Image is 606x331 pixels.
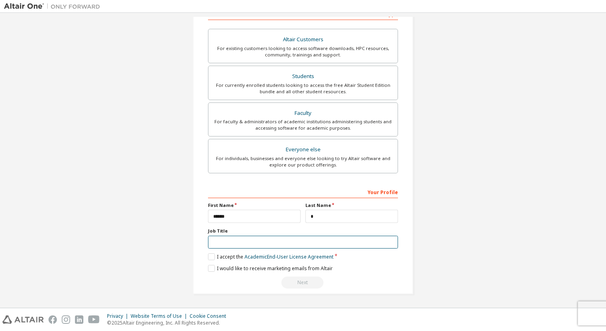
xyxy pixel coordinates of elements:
[208,265,333,272] label: I would like to receive marketing emails from Altair
[208,228,398,234] label: Job Title
[213,34,393,45] div: Altair Customers
[62,315,70,324] img: instagram.svg
[213,45,393,58] div: For existing customers looking to access software downloads, HPC resources, community, trainings ...
[88,315,100,324] img: youtube.svg
[131,313,190,319] div: Website Terms of Use
[208,253,333,260] label: I accept the
[2,315,44,324] img: altair_logo.svg
[208,185,398,198] div: Your Profile
[107,313,131,319] div: Privacy
[208,202,301,209] label: First Name
[213,108,393,119] div: Faculty
[213,118,393,131] div: For faculty & administrators of academic institutions administering students and accessing softwa...
[107,319,231,326] p: © 2025 Altair Engineering, Inc. All Rights Reserved.
[48,315,57,324] img: facebook.svg
[4,2,104,10] img: Altair One
[213,144,393,155] div: Everyone else
[213,155,393,168] div: For individuals, businesses and everyone else looking to try Altair software and explore our prod...
[213,71,393,82] div: Students
[208,277,398,289] div: Read and acccept EULA to continue
[190,313,231,319] div: Cookie Consent
[213,82,393,95] div: For currently enrolled students looking to access the free Altair Student Edition bundle and all ...
[244,253,333,260] a: Academic End-User License Agreement
[305,202,398,209] label: Last Name
[75,315,83,324] img: linkedin.svg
